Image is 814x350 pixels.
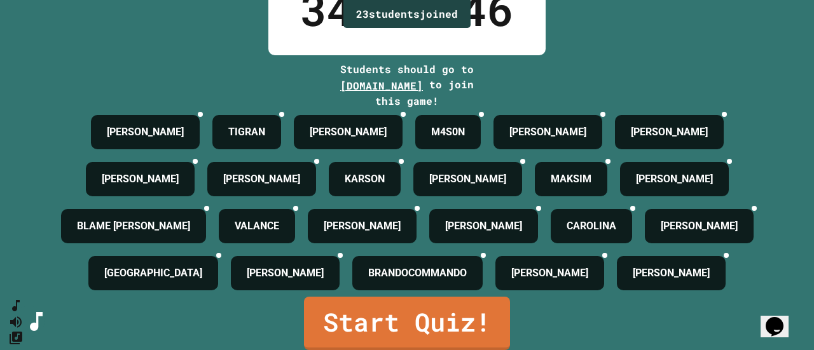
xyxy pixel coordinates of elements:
h4: VALANCE [235,219,279,234]
h4: [PERSON_NAME] [445,219,522,234]
h4: [PERSON_NAME] [636,172,713,187]
h4: [PERSON_NAME] [631,125,708,140]
h4: BLAME [PERSON_NAME] [77,219,190,234]
a: Start Quiz! [304,297,510,350]
iframe: chat widget [761,299,801,337]
h4: BRANDOCOMMANDO [368,266,467,281]
button: Change Music [8,330,24,346]
button: SpeedDial basic example [8,298,24,314]
h4: [PERSON_NAME] [661,219,738,234]
h4: KARSON [345,172,385,187]
h4: [PERSON_NAME] [324,219,401,234]
h4: [PERSON_NAME] [509,125,586,140]
h4: CAROLINA [567,219,616,234]
div: Students should go to to join this game! [328,62,486,109]
h4: [PERSON_NAME] [247,266,324,281]
h4: [PERSON_NAME] [511,266,588,281]
h4: [PERSON_NAME] [633,266,710,281]
h4: MAKSIM [551,172,591,187]
h4: TIGRAN [228,125,265,140]
h4: [PERSON_NAME] [102,172,179,187]
h4: [GEOGRAPHIC_DATA] [104,266,202,281]
h4: M4S0N [431,125,465,140]
h4: [PERSON_NAME] [310,125,387,140]
h4: [PERSON_NAME] [223,172,300,187]
span: [DOMAIN_NAME] [340,79,423,92]
h4: [PERSON_NAME] [429,172,506,187]
h4: [PERSON_NAME] [107,125,184,140]
button: Mute music [8,314,24,330]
